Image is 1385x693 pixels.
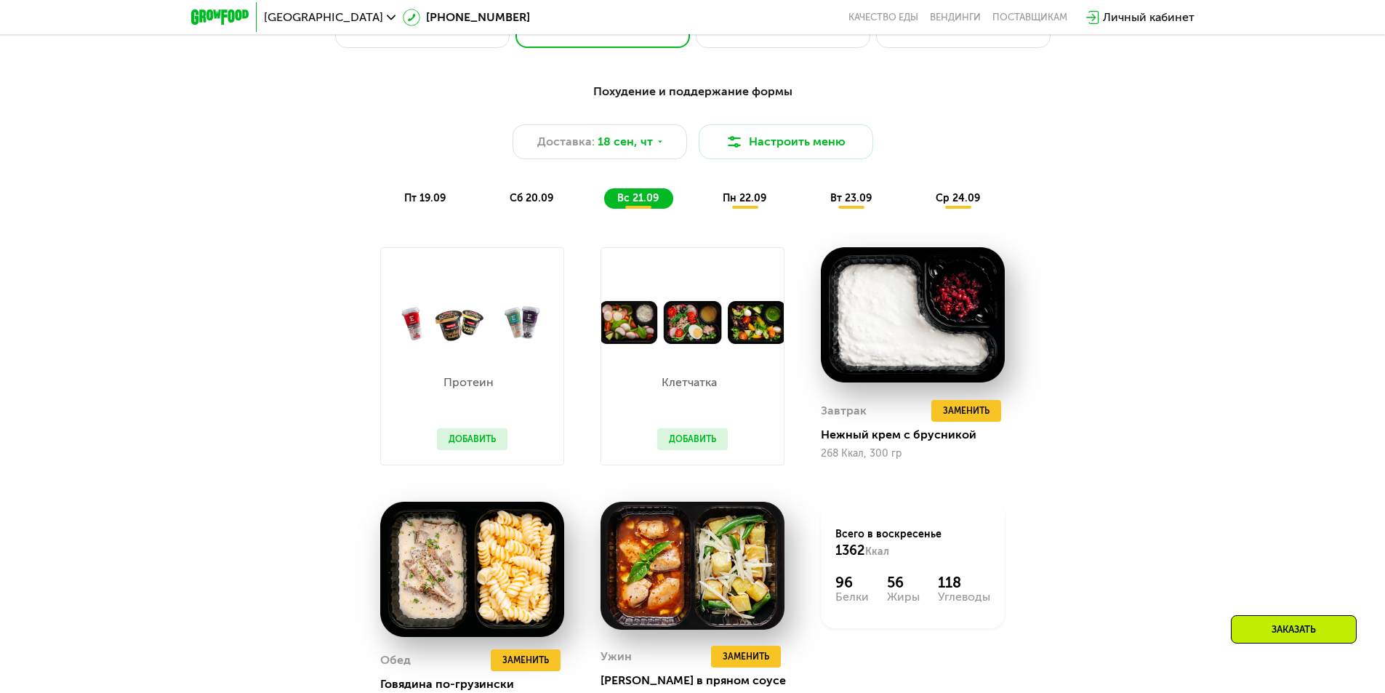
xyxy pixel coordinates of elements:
[835,591,869,603] div: Белки
[830,192,872,204] span: вт 23.09
[1231,615,1357,644] div: Заказать
[936,192,980,204] span: ср 24.09
[491,649,561,671] button: Заменить
[601,646,632,668] div: Ужин
[537,133,595,151] span: Доставка:
[510,192,553,204] span: сб 20.09
[835,527,990,559] div: Всего в воскресенье
[865,545,889,558] span: Ккал
[617,192,659,204] span: вс 21.09
[943,404,989,418] span: Заменить
[821,400,867,422] div: Завтрак
[601,673,796,688] div: [PERSON_NAME] в пряном соусе
[938,574,990,591] div: 118
[723,192,766,204] span: пн 22.09
[930,12,981,23] a: Вендинги
[711,646,781,668] button: Заменить
[931,400,1001,422] button: Заменить
[437,428,507,450] button: Добавить
[821,428,1016,442] div: Нежный крем с брусникой
[938,591,990,603] div: Углеводы
[723,649,769,664] span: Заменить
[404,192,446,204] span: пт 19.09
[1103,9,1195,26] div: Личный кабинет
[887,591,920,603] div: Жиры
[887,574,920,591] div: 56
[657,428,728,450] button: Добавить
[598,133,653,151] span: 18 сен, чт
[262,83,1123,101] div: Похудение и поддержание формы
[380,649,411,671] div: Обед
[437,377,500,388] p: Протеин
[502,653,549,668] span: Заменить
[380,677,576,692] div: Говядина по-грузински
[699,124,873,159] button: Настроить меню
[657,377,720,388] p: Клетчатка
[403,9,530,26] a: [PHONE_NUMBER]
[992,12,1067,23] div: поставщикам
[848,12,918,23] a: Качество еды
[264,12,383,23] span: [GEOGRAPHIC_DATA]
[835,542,865,558] span: 1362
[821,448,1005,460] div: 268 Ккал, 300 гр
[835,574,869,591] div: 96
